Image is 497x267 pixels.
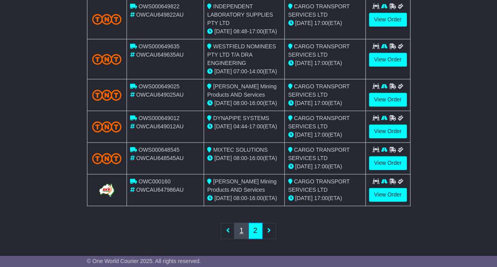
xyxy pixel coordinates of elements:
div: - (ETA) [207,154,281,162]
span: OWS000649635 [138,43,180,50]
span: [DATE] [214,123,232,130]
img: TNT_Domestic.png [92,153,122,164]
span: OWS000649822 [138,3,180,10]
span: 16:00 [249,195,263,201]
span: 17:00 [249,123,263,130]
span: CARGO TRANSPORT SERVICES LTD [288,147,350,161]
span: [DATE] [295,195,312,201]
span: 16:00 [249,100,263,106]
span: [PERSON_NAME] Mining Products AND Services [207,83,276,98]
span: [DATE] [214,100,232,106]
span: 08:00 [233,195,247,201]
span: OWS000649025 [138,83,180,90]
span: 17:00 [314,100,328,106]
div: (ETA) [288,162,362,171]
span: OWC000160 [138,178,170,185]
span: [DATE] [295,132,312,138]
span: [PERSON_NAME] Mining Products AND Services [207,178,276,193]
a: View Order [369,188,407,202]
span: [DATE] [214,155,232,161]
span: 17:00 [314,60,328,66]
span: OWCAU649012AU [136,123,183,130]
a: 1 [234,223,248,239]
img: TNT_Domestic.png [92,121,122,132]
span: 14:00 [249,68,263,74]
span: 17:00 [314,20,328,26]
span: DYNAPIPE SYSTEMS [213,115,269,121]
img: TNT_Domestic.png [92,14,122,25]
span: CARGO TRANSPORT SERVICES LTD [288,43,350,58]
div: (ETA) [288,59,362,67]
div: (ETA) [288,131,362,139]
img: TNT_Domestic.png [92,90,122,100]
span: 16:00 [249,155,263,161]
a: 2 [248,223,263,239]
span: 07:00 [233,68,247,74]
span: OWCAU648545AU [136,155,183,161]
a: View Order [369,124,407,138]
a: View Order [369,53,407,67]
a: View Order [369,13,407,27]
span: 17:00 [314,132,328,138]
span: [DATE] [295,20,312,26]
div: - (ETA) [207,99,281,107]
span: 08:00 [233,100,247,106]
span: OWS000649012 [138,115,180,121]
span: [DATE] [214,28,232,34]
span: 04:44 [233,123,247,130]
span: OWCAU649635AU [136,51,183,58]
span: OWCAU649025AU [136,92,183,98]
img: TNT_Domestic.png [92,54,122,65]
div: (ETA) [288,19,362,27]
span: 17:00 [249,28,263,34]
span: OWCAU647986AU [136,187,183,193]
div: - (ETA) [207,122,281,131]
span: CARGO TRANSPORT SERVICES LTD [288,115,350,130]
div: - (ETA) [207,194,281,202]
a: View Order [369,93,407,107]
span: [DATE] [295,100,312,106]
span: 17:00 [314,163,328,170]
span: CARGO TRANSPORT SERVICES LTD [288,83,350,98]
span: [DATE] [295,163,312,170]
a: View Order [369,156,407,170]
span: 08:00 [233,155,247,161]
img: GetCarrierServiceLogo [98,182,116,198]
span: CARGO TRANSPORT SERVICES LTD [288,178,350,193]
span: 08:48 [233,28,247,34]
div: - (ETA) [207,67,281,76]
span: [DATE] [214,195,232,201]
span: OWCAU649822AU [136,11,183,18]
span: © One World Courier 2025. All rights reserved. [87,258,201,264]
div: (ETA) [288,99,362,107]
span: OWS000648545 [138,147,180,153]
span: INDEPENDENT LABORATORY SUPPLIES PTY LTD [207,3,273,26]
span: 17:00 [314,195,328,201]
span: [DATE] [214,68,232,74]
span: MIXTEC SOLUTIONS [213,147,268,153]
div: (ETA) [288,194,362,202]
span: CARGO TRANSPORT SERVICES LTD [288,3,350,18]
span: [DATE] [295,60,312,66]
div: - (ETA) [207,27,281,36]
span: WESTFIELD NOMINEES PTY LTD T/A DRA ENGINEERING [207,43,276,66]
